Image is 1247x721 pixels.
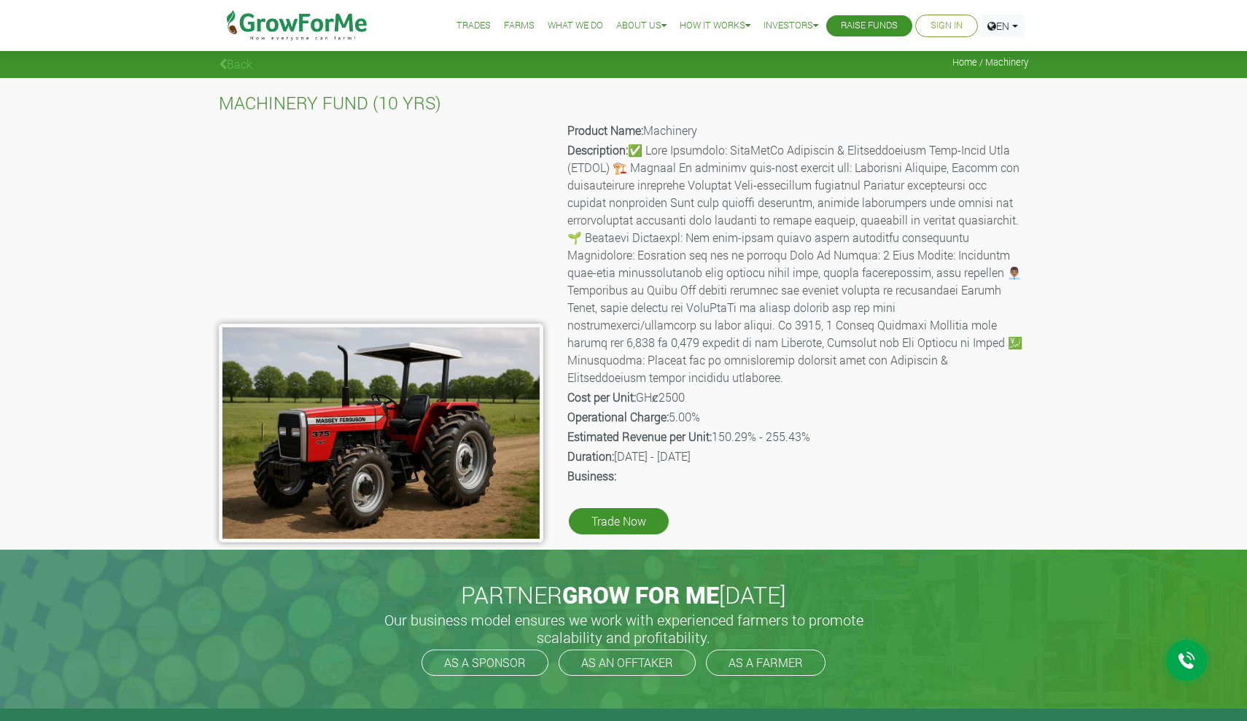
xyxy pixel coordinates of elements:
b: Business: [567,468,616,483]
b: Duration: [567,448,614,464]
a: Trades [457,18,491,34]
h4: MACHINERY FUND (10 YRS) [219,93,1028,114]
p: 150.29% - 255.43% [567,428,1026,445]
a: What We Do [548,18,603,34]
b: Operational Charge: [567,409,669,424]
a: About Us [616,18,667,34]
p: 5.00% [567,408,1026,426]
p: ✅ Lore Ipsumdolo: SitaMetCo Adipiscin & Elitseddoeiusm Temp-Incid Utla (ETDOL) 🏗️ Magnaal En admi... [567,141,1026,386]
h5: Our business model ensures we work with experienced farmers to promote scalability and profitabil... [368,611,879,646]
span: Home / Machinery [952,57,1028,68]
a: EN [981,15,1025,37]
b: Description: [567,142,628,157]
p: GHȼ2500 [567,389,1026,406]
span: GROW FOR ME [562,579,719,610]
a: Raise Funds [841,18,898,34]
a: AS AN OFFTAKER [559,650,696,676]
a: Investors [764,18,818,34]
a: Trade Now [569,508,669,534]
b: Cost per Unit: [567,389,636,405]
a: How it Works [680,18,750,34]
a: AS A FARMER [706,650,825,676]
a: Back [219,56,252,71]
p: Machinery [567,122,1026,139]
a: Farms [504,18,535,34]
img: growforme image [219,324,543,542]
a: AS A SPONSOR [422,650,548,676]
p: [DATE] - [DATE] [567,448,1026,465]
a: Sign In [931,18,963,34]
h2: PARTNER [DATE] [225,581,1022,609]
b: Product Name: [567,122,643,138]
b: Estimated Revenue per Unit: [567,429,712,444]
